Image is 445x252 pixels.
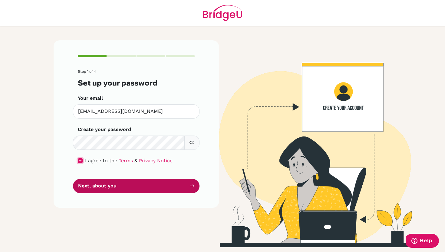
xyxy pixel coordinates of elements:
h3: Set up your password [78,79,195,87]
span: Step 1 of 4 [78,69,96,74]
iframe: Opens a widget where you can find more information [406,234,439,249]
button: Next, about you [73,179,199,193]
label: Your email [78,95,103,102]
a: Privacy Notice [139,158,173,163]
a: Terms [119,158,133,163]
input: Insert your email* [73,104,199,119]
span: I agree to the [85,158,117,163]
span: & [134,158,137,163]
label: Create your password [78,126,131,133]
